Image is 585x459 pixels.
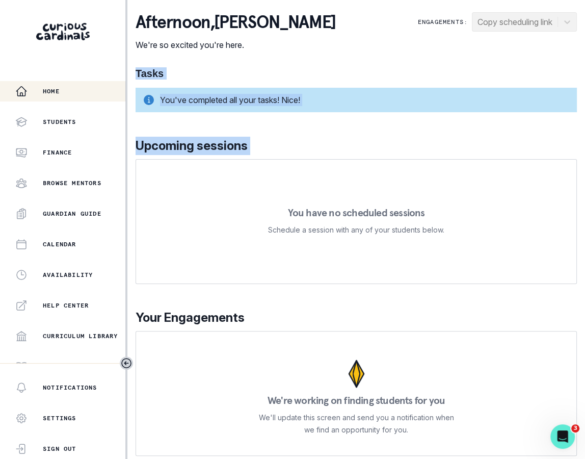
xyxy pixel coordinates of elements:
[418,18,468,26] p: Engagements:
[43,332,118,340] p: Curriculum Library
[43,363,105,371] p: Mentor Handbook
[43,240,76,248] p: Calendar
[43,87,60,95] p: Home
[287,208,424,218] p: You have no scheduled sessions
[43,179,101,187] p: Browse Mentors
[136,309,577,327] p: Your Engagements
[43,148,72,157] p: Finance
[136,88,577,112] div: You've completed all your tasks! Nice!
[43,445,76,453] p: Sign Out
[43,301,89,310] p: Help Center
[43,271,93,279] p: Availability
[136,137,577,155] p: Upcoming sessions
[136,12,336,33] p: afternoon , [PERSON_NAME]
[268,224,444,236] p: Schedule a session with any of your students below.
[43,384,97,392] p: Notifications
[258,412,454,436] p: We'll update this screen and send you a notification when we find an opportunity for you.
[43,414,76,422] p: Settings
[136,67,577,80] h1: Tasks
[268,395,445,405] p: We're working on finding students for you
[43,210,101,218] p: Guardian Guide
[136,39,336,51] p: We're so excited you're here.
[120,356,133,370] button: Toggle sidebar
[550,424,575,449] iframe: Intercom live chat
[36,23,90,40] img: Curious Cardinals Logo
[43,118,76,126] p: Students
[571,424,579,432] span: 3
